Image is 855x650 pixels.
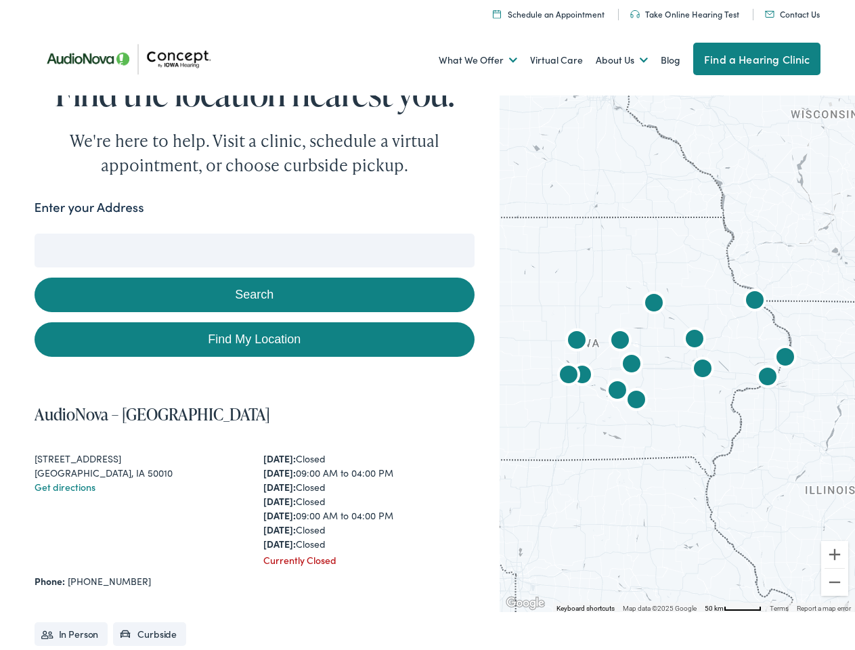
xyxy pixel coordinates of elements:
div: AudioNova [604,326,636,358]
div: AudioNova [678,324,711,357]
a: Find a Hearing Clinic [693,43,820,75]
span: 50 km [705,605,724,612]
a: Terms (opens in new tab) [770,605,789,612]
button: Keyboard shortcuts [556,604,615,613]
img: utility icon [765,11,774,18]
a: Contact Us [765,8,820,20]
img: utility icon [630,10,640,18]
strong: [DATE]: [263,537,296,550]
div: We're here to help. Visit a clinic, schedule a virtual appointment, or choose curbside pickup. [38,129,471,177]
a: [PHONE_NUMBER] [68,574,151,588]
img: Google [503,594,548,612]
img: A calendar icon to schedule an appointment at Concept by Iowa Hearing. [493,9,501,18]
a: What We Offer [439,35,517,85]
strong: [DATE]: [263,508,296,522]
li: Curbside [113,622,186,646]
div: Concept by Iowa Hearing by AudioNova [620,385,653,418]
a: Blog [661,35,680,85]
div: Currently Closed [263,553,475,567]
div: AudioNova [552,360,585,393]
strong: [DATE]: [263,494,296,508]
h1: Find the location nearest you. [35,74,475,112]
a: Virtual Care [530,35,583,85]
button: Zoom in [821,541,848,568]
div: AudioNova [769,343,802,375]
li: In Person [35,622,108,646]
input: Enter your address or zip code [35,234,475,267]
strong: [DATE]: [263,466,296,479]
div: Closed 09:00 AM to 04:00 PM Closed Closed 09:00 AM to 04:00 PM Closed Closed [263,452,475,551]
div: [STREET_ADDRESS] [35,452,246,466]
strong: [DATE]: [263,452,296,465]
a: Open this area in Google Maps (opens a new window) [503,594,548,612]
a: AudioNova – [GEOGRAPHIC_DATA] [35,403,270,425]
a: Schedule an Appointment [493,8,605,20]
a: Get directions [35,480,95,494]
a: Take Online Hearing Test [630,8,739,20]
a: Find My Location [35,322,475,357]
span: Map data ©2025 Google [623,605,697,612]
strong: Phone: [35,574,65,588]
button: Zoom out [821,569,848,596]
strong: [DATE]: [263,523,296,536]
a: About Us [596,35,648,85]
div: Concept by Iowa Hearing by AudioNova [601,376,634,408]
label: Enter your Address [35,198,144,217]
div: [GEOGRAPHIC_DATA], IA 50010 [35,466,246,480]
button: Map Scale: 50 km per 52 pixels [701,603,766,612]
div: Concept by Iowa Hearing by AudioNova [739,286,771,318]
div: AudioNova [686,354,719,387]
button: Search [35,278,475,312]
strong: [DATE]: [263,480,296,494]
div: AudioNova [751,362,784,395]
div: AudioNova [638,288,670,321]
a: Report a map error [797,605,851,612]
div: Concept by Iowa Hearing by AudioNova [561,326,593,358]
div: Concept by Iowa Hearing by AudioNova [615,349,648,382]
